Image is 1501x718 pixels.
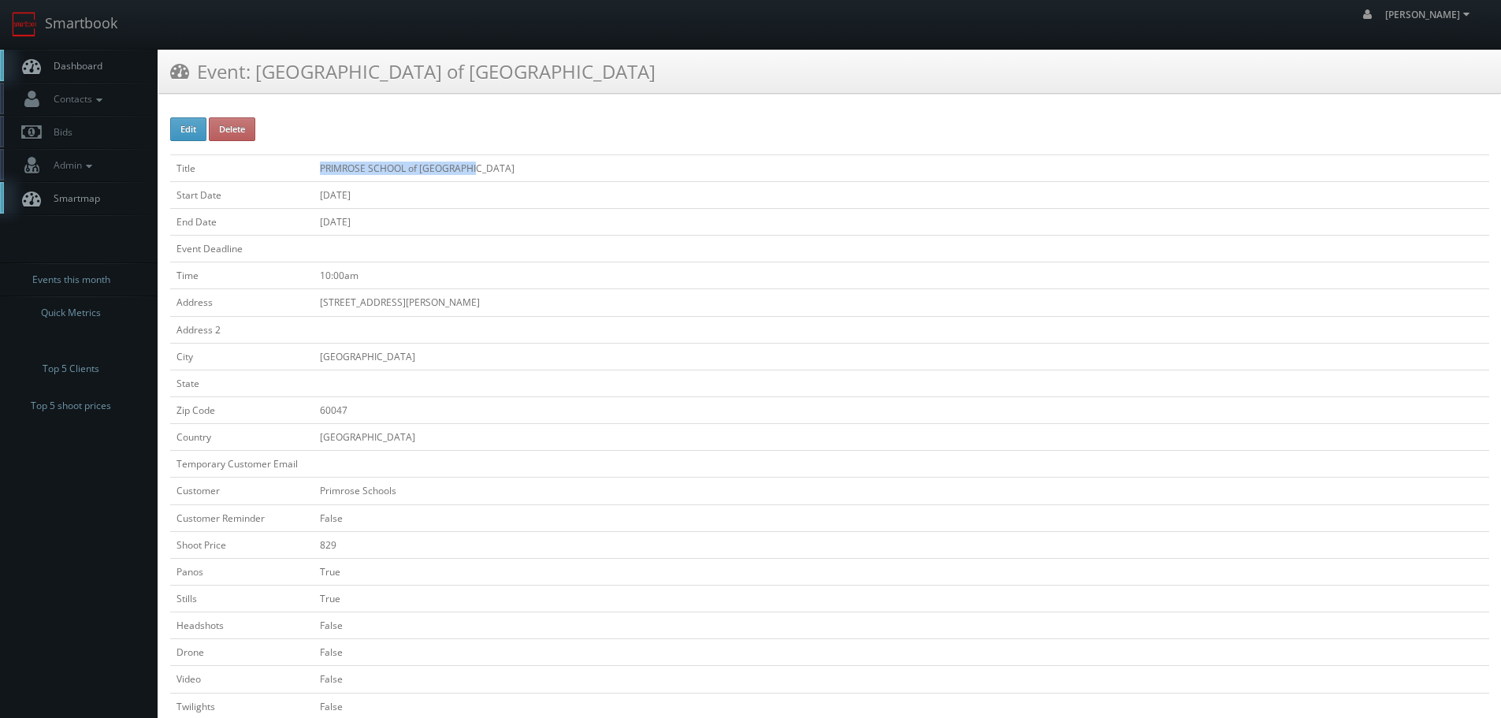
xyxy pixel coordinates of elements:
span: Quick Metrics [41,305,101,321]
td: Address 2 [170,316,314,343]
button: Delete [209,117,255,141]
td: Shoot Price [170,531,314,558]
span: Smartmap [46,192,100,205]
span: [PERSON_NAME] [1385,8,1474,21]
td: Zip Code [170,396,314,423]
td: Customer [170,478,314,504]
td: False [314,639,1489,666]
td: Stills [170,585,314,612]
img: smartbook-logo.png [12,12,37,37]
td: True [314,558,1489,585]
h3: Event: [GEOGRAPHIC_DATA] of [GEOGRAPHIC_DATA] [170,58,656,85]
td: Event Deadline [170,236,314,262]
td: End Date [170,208,314,235]
td: Headshots [170,612,314,639]
td: [GEOGRAPHIC_DATA] [314,424,1489,451]
td: 829 [314,531,1489,558]
span: Top 5 shoot prices [31,398,111,414]
span: Bids [46,125,72,139]
td: 10:00am [314,262,1489,289]
span: Events this month [32,272,110,288]
span: Contacts [46,92,106,106]
td: False [314,612,1489,639]
td: [GEOGRAPHIC_DATA] [314,343,1489,370]
td: Temporary Customer Email [170,451,314,478]
td: State [170,370,314,396]
td: [DATE] [314,181,1489,208]
button: Edit [170,117,206,141]
td: Country [170,424,314,451]
td: False [314,504,1489,531]
td: [DATE] [314,208,1489,235]
td: PRIMROSE SCHOOL of [GEOGRAPHIC_DATA] [314,154,1489,181]
td: Drone [170,639,314,666]
td: Start Date [170,181,314,208]
td: 60047 [314,396,1489,423]
td: Title [170,154,314,181]
td: True [314,585,1489,612]
td: Time [170,262,314,289]
td: Video [170,666,314,693]
td: City [170,343,314,370]
td: Address [170,289,314,316]
span: Admin [46,158,96,172]
span: Top 5 Clients [43,361,99,377]
span: Dashboard [46,59,102,73]
td: Customer Reminder [170,504,314,531]
td: Primrose Schools [314,478,1489,504]
td: [STREET_ADDRESS][PERSON_NAME] [314,289,1489,316]
td: False [314,666,1489,693]
td: Panos [170,558,314,585]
